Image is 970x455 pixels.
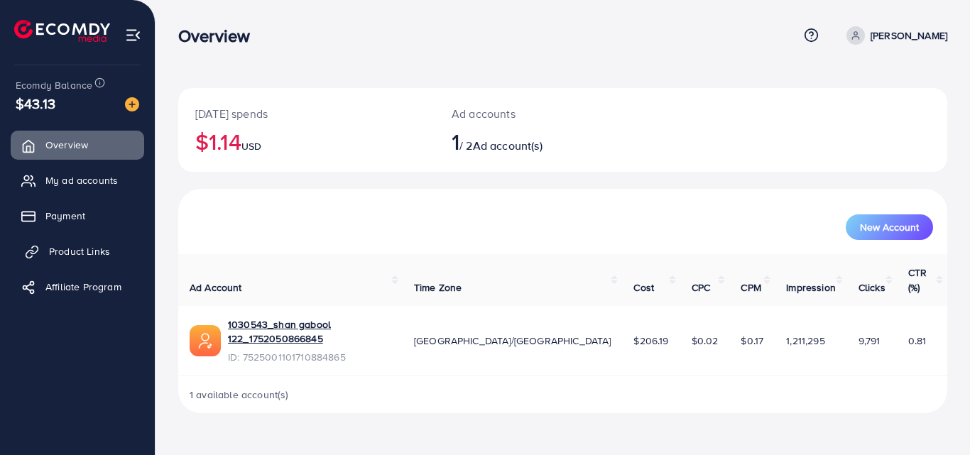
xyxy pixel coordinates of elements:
p: [DATE] spends [195,105,418,122]
span: $206.19 [633,334,668,348]
span: Clicks [859,280,885,295]
span: $0.02 [692,334,719,348]
span: CTR (%) [908,265,927,294]
a: [PERSON_NAME] [841,26,947,45]
span: 1 [452,125,459,158]
span: $43.13 [16,93,55,114]
span: Affiliate Program [45,280,121,294]
span: Payment [45,209,85,223]
span: $0.17 [741,334,763,348]
a: Affiliate Program [11,273,144,301]
span: My ad accounts [45,173,118,187]
img: image [125,97,139,111]
a: Product Links [11,237,144,265]
button: New Account [846,214,933,240]
img: menu [125,27,141,43]
span: Ad Account [190,280,242,295]
span: Ad account(s) [473,138,543,153]
a: Payment [11,202,144,230]
img: ic-ads-acc.e4c84228.svg [190,325,221,356]
span: 1 available account(s) [190,388,289,402]
span: Time Zone [414,280,462,295]
a: Overview [11,131,144,159]
span: CPC [692,280,710,295]
h3: Overview [178,26,261,46]
span: Ecomdy Balance [16,78,92,92]
a: 1030543_shan gabool 122_1752050866845 [228,317,391,346]
span: New Account [860,222,919,232]
span: [GEOGRAPHIC_DATA]/[GEOGRAPHIC_DATA] [414,334,611,348]
span: CPM [741,280,761,295]
span: ID: 7525001101710884865 [228,350,391,364]
h2: $1.14 [195,128,418,155]
img: logo [14,20,110,42]
p: [PERSON_NAME] [871,27,947,44]
span: 9,791 [859,334,881,348]
span: 0.81 [908,334,927,348]
a: My ad accounts [11,166,144,194]
span: Product Links [49,244,110,258]
span: 1,211,295 [786,334,824,348]
span: USD [241,139,261,153]
span: Impression [786,280,836,295]
h2: / 2 [452,128,610,155]
span: Cost [633,280,654,295]
p: Ad accounts [452,105,610,122]
span: Overview [45,138,88,152]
